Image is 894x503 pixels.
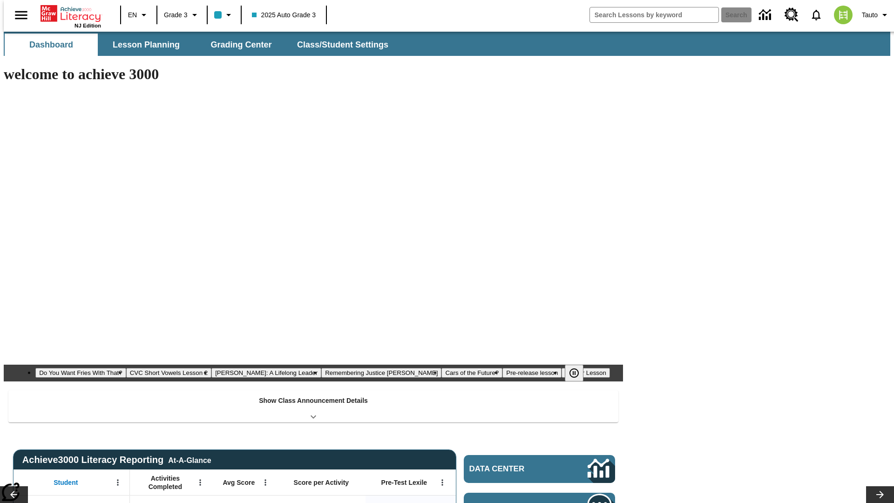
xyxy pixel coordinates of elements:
[195,34,288,56] button: Grading Center
[8,390,618,422] div: Show Class Announcement Details
[804,3,828,27] a: Notifications
[135,474,196,491] span: Activities Completed
[252,10,316,20] span: 2025 Auto Grade 3
[753,2,779,28] a: Data Center
[22,455,211,465] span: Achieve3000 Literacy Reporting
[193,476,207,489] button: Open Menu
[41,3,101,28] div: Home
[321,368,441,378] button: Slide 4 Remembering Justice O'Connor
[111,476,125,489] button: Open Menu
[259,396,368,406] p: Show Class Announcement Details
[469,464,556,474] span: Data Center
[4,32,890,56] div: SubNavbar
[7,1,35,29] button: Open side menu
[74,23,101,28] span: NJ Edition
[828,3,858,27] button: Select a new avatar
[210,7,238,23] button: Class color is light blue. Change class color
[779,2,804,27] a: Resource Center, Will open in new tab
[54,478,78,487] span: Student
[834,6,853,24] img: avatar image
[168,455,211,465] div: At-A-Glance
[128,10,137,20] span: EN
[441,368,502,378] button: Slide 5 Cars of the Future?
[590,7,718,22] input: search field
[464,455,615,483] a: Data Center
[562,368,610,378] button: Slide 7 Career Lesson
[866,486,894,503] button: Lesson carousel, Next
[290,34,396,56] button: Class/Student Settings
[258,476,272,489] button: Open Menu
[126,368,211,378] button: Slide 2 CVC Short Vowels Lesson 2
[435,476,449,489] button: Open Menu
[381,478,427,487] span: Pre-Test Lexile
[4,34,397,56] div: SubNavbar
[164,10,188,20] span: Grade 3
[211,368,321,378] button: Slide 3 Dianne Feinstein: A Lifelong Leader
[160,7,204,23] button: Grade: Grade 3, Select a grade
[5,34,98,56] button: Dashboard
[41,4,101,23] a: Home
[223,478,255,487] span: Avg Score
[100,34,193,56] button: Lesson Planning
[294,478,349,487] span: Score per Activity
[4,66,623,83] h1: welcome to achieve 3000
[35,368,126,378] button: Slide 1 Do You Want Fries With That?
[862,10,878,20] span: Tauto
[502,368,562,378] button: Slide 6 Pre-release lesson
[124,7,154,23] button: Language: EN, Select a language
[565,365,593,381] div: Pause
[565,365,583,381] button: Pause
[858,7,894,23] button: Profile/Settings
